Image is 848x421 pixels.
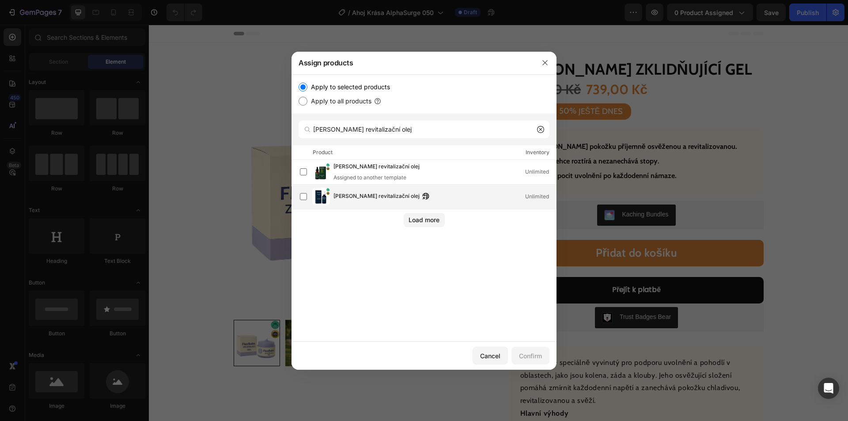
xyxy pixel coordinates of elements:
[368,80,409,93] div: UŠETŘETE
[299,121,549,138] input: Search products
[463,259,512,272] div: Přejít k platbě
[448,180,526,201] button: Kaching Bundles
[333,192,420,201] span: [PERSON_NAME] revitalizační olej
[333,174,434,182] div: Assigned to another template
[525,192,556,201] div: Unlimited
[371,334,591,380] p: Flexbalm je speciálně vyvinutý pro podporu uvolnění a pohodlí v oblastech, jako jsou kolena, záda...
[312,188,330,205] img: product-img
[471,288,522,297] div: Trust Badges Bear
[525,167,556,176] div: Unlimited
[371,384,420,393] b: Hlavní výhody
[455,185,466,196] img: KachingBundles.png
[361,215,615,242] button: Přidat do košíku
[818,378,839,399] div: Open Intercom Messenger
[428,80,475,93] div: JEŠTĚ DNES
[385,130,511,143] p: Gel se lehce roztírá a nezanechává stopy.
[307,82,390,92] label: Apply to selected products
[312,163,330,181] img: product-img
[473,347,508,364] button: Cancel
[409,215,439,224] div: Load more
[291,75,556,341] div: />
[447,220,529,237] div: Přidat do košíku
[385,145,528,158] p: Přináší pocit uvolnění po každodenní námaze.
[446,282,529,303] button: Trust Badges Bear
[480,351,500,360] div: Cancel
[333,162,420,172] span: [PERSON_NAME] revitalizační olej
[526,148,549,157] div: Inventory
[436,55,500,74] div: 739,00 Kč
[361,55,433,74] div: 1.479,00 Kč
[313,148,333,157] div: Product
[385,116,588,129] p: [PERSON_NAME] pokožku příjemně osvěženou a revitalizovanou.
[307,96,371,106] label: Apply to all products
[519,351,542,360] div: Confirm
[361,36,615,53] h1: [PERSON_NAME] zklidňující gel
[409,80,428,92] div: 50%
[291,51,534,74] div: Assign products
[404,213,445,227] button: Load more
[361,252,615,279] button: Přejít k platbě
[473,185,519,194] div: Kaching Bundles
[453,288,464,298] img: CLDR_q6erfwCEAE=.png
[511,347,549,364] button: Confirm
